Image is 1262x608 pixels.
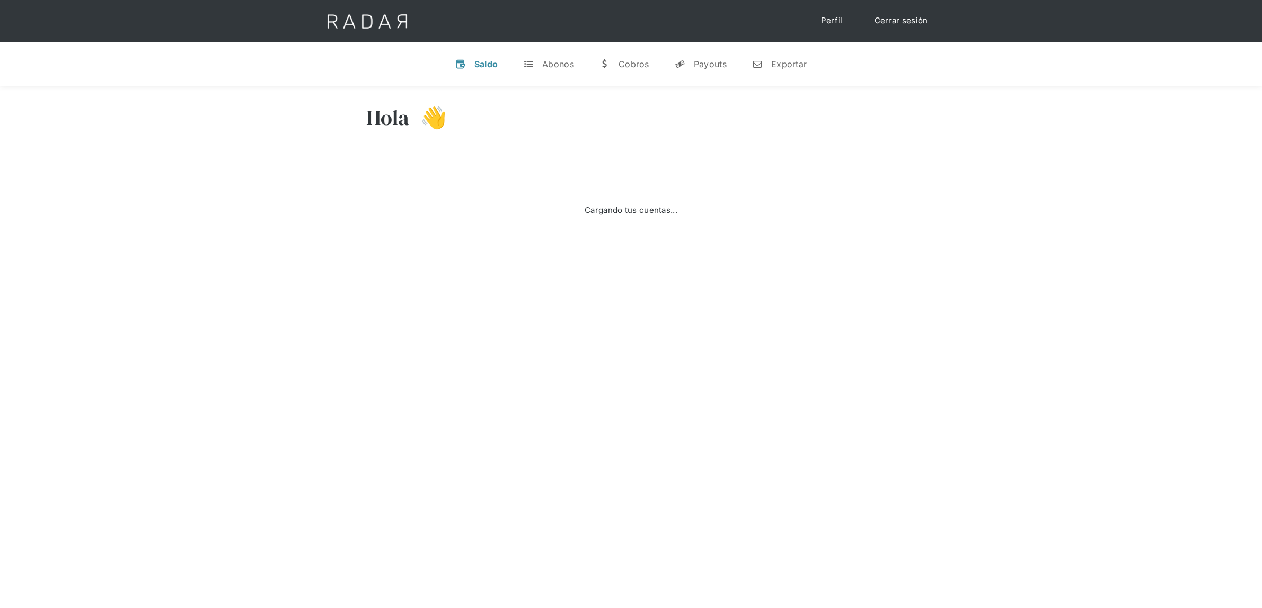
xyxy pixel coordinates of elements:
a: Perfil [810,11,853,31]
div: y [675,59,685,69]
a: Cerrar sesión [864,11,939,31]
h3: 👋 [410,104,447,131]
div: Exportar [771,59,807,69]
div: Cobros [619,59,649,69]
div: Saldo [474,59,498,69]
div: n [752,59,763,69]
div: w [599,59,610,69]
div: Cargando tus cuentas... [585,204,677,217]
div: v [455,59,466,69]
h3: Hola [366,104,410,131]
div: Abonos [542,59,574,69]
div: t [523,59,534,69]
div: Payouts [694,59,727,69]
